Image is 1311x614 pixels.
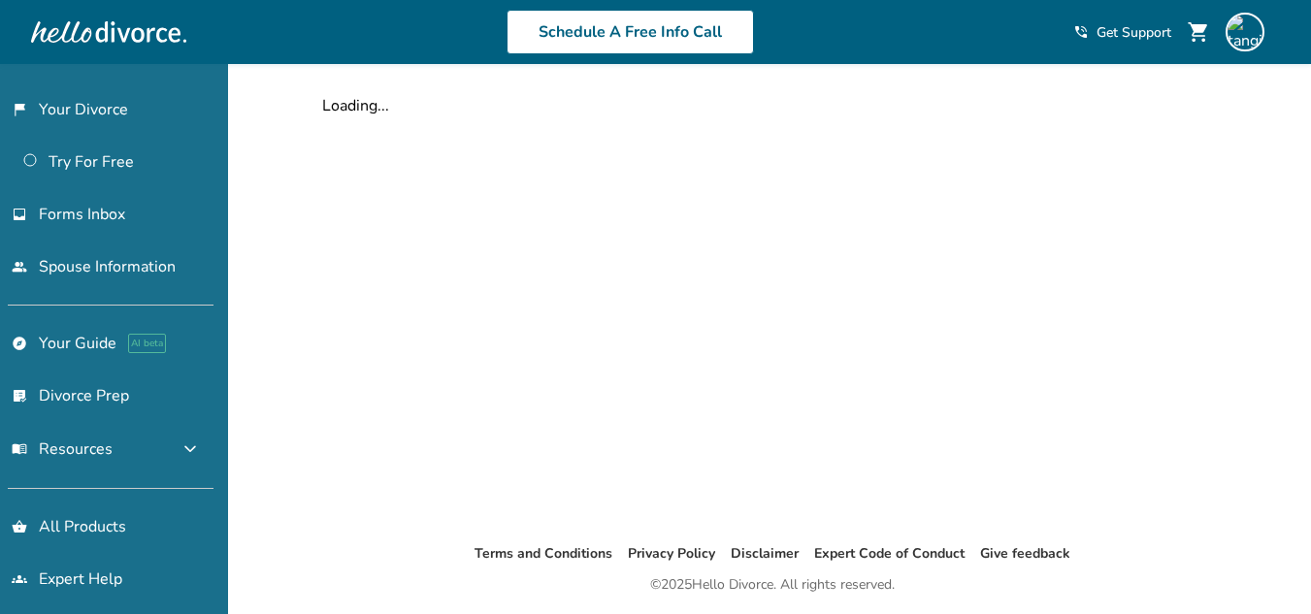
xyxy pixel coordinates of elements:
[628,544,715,563] a: Privacy Policy
[12,438,113,460] span: Resources
[12,388,27,404] span: list_alt_check
[1187,20,1210,44] span: shopping_cart
[731,542,799,566] li: Disclaimer
[1073,24,1089,40] span: phone_in_talk
[12,571,27,587] span: groups
[12,102,27,117] span: flag_2
[507,10,754,54] a: Schedule A Free Info Call
[980,542,1070,566] li: Give feedback
[39,204,125,225] span: Forms Inbox
[1073,23,1171,42] a: phone_in_talkGet Support
[12,441,27,457] span: menu_book
[12,519,27,534] span: shopping_basket
[475,544,612,563] a: Terms and Conditions
[12,336,27,351] span: explore
[12,259,27,275] span: people
[12,207,27,222] span: inbox
[650,573,895,597] div: © 2025 Hello Divorce. All rights reserved.
[322,95,1223,116] div: Loading...
[179,437,202,461] span: expand_more
[1097,23,1171,42] span: Get Support
[128,334,166,353] span: AI beta
[1226,13,1264,51] img: tangiem73@gmail.com
[814,544,965,563] a: Expert Code of Conduct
